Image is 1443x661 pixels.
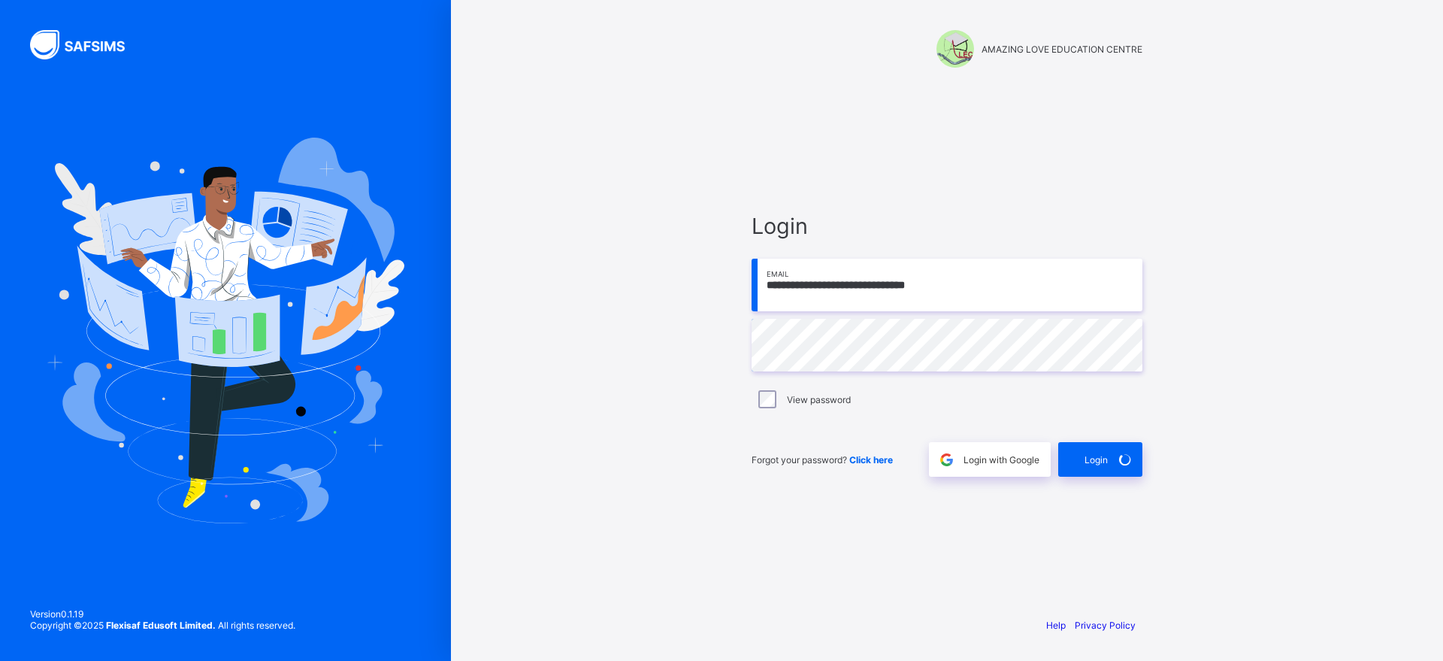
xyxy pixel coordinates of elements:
img: google.396cfc9801f0270233282035f929180a.svg [938,451,955,468]
span: Copyright © 2025 All rights reserved. [30,620,295,631]
span: Login with Google [964,454,1039,465]
span: AMAZING LOVE EDUCATION CENTRE [982,44,1142,55]
span: Login [1085,454,1108,465]
span: Version 0.1.19 [30,608,295,620]
img: SAFSIMS Logo [30,30,143,59]
span: Login [752,213,1142,239]
img: Hero Image [47,138,404,523]
a: Click here [849,454,893,465]
strong: Flexisaf Edusoft Limited. [106,620,216,631]
a: Help [1046,620,1066,631]
a: Privacy Policy [1075,620,1136,631]
span: Forgot your password? [752,454,893,465]
label: View password [787,394,851,405]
